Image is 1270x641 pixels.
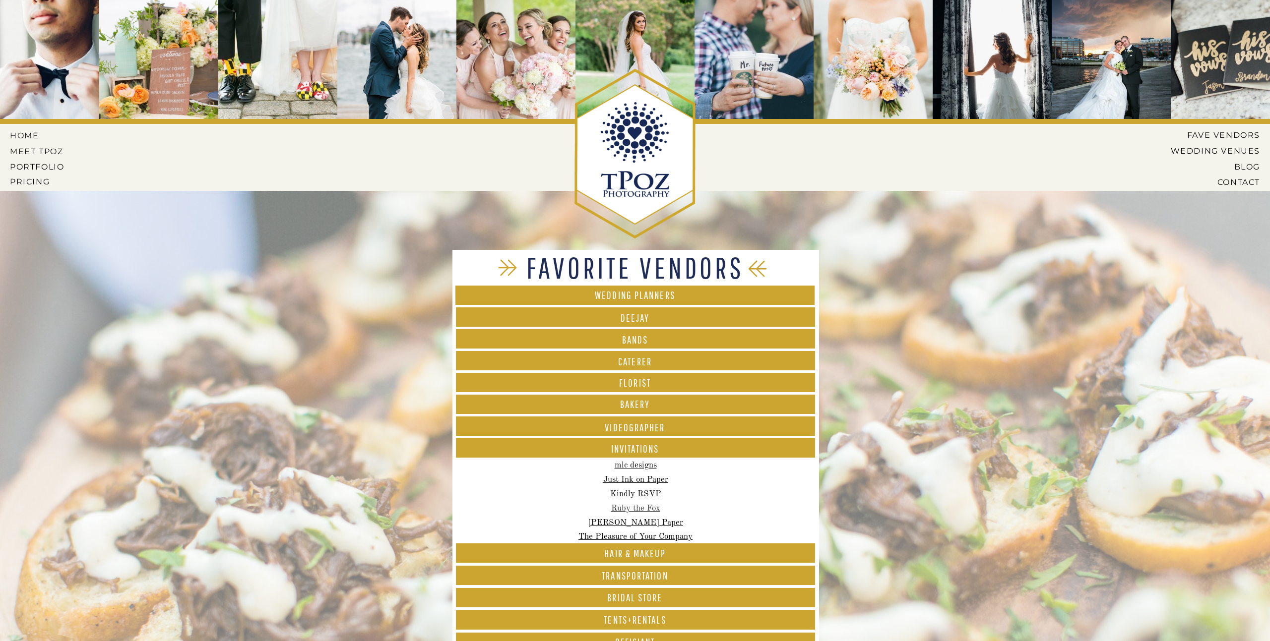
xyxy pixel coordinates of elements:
font: BANDS [622,334,648,346]
a: FLORIST [455,378,815,391]
font: Bridal Store [607,591,662,603]
font: Invitations [611,443,659,455]
a: BANDS [455,335,815,347]
a: Fave Vendors [1179,130,1260,139]
font: Videographer [605,421,665,433]
font: Wedding Planners [595,289,675,301]
a: BLOG [1163,162,1260,171]
a: Pricing [10,177,66,186]
font: Hair & Makeup [604,547,665,559]
a: Wedding Venues [1155,146,1260,155]
font: Transportation [602,570,668,582]
a: Ruby the Fox [611,504,660,513]
a: Just Ink on Paper [603,475,668,484]
font: Bakery [620,398,650,410]
a: CATERER [455,356,815,369]
font: FLORIST [619,377,651,389]
a: Transportation [455,571,815,583]
a: PORTFOLIO [10,162,66,171]
a: Bakery [455,399,815,412]
a: Wedding Planners [455,290,815,302]
font: CATERER [618,355,652,367]
a: HOME [10,131,55,140]
a: mlc designs [615,461,657,469]
a: Bridal Store [455,592,815,604]
a: Kindly RSVP [610,490,661,498]
a: The Pleasure of Your Company [578,532,693,541]
a: Invitations [455,444,815,458]
a: [PERSON_NAME] Paper [588,519,683,527]
a: MEET tPoz [10,147,64,156]
a: Hair & Makeup [455,548,815,561]
a: Deejay [455,313,815,325]
a: Videographer [455,422,815,433]
a: CONTACT [1182,177,1260,186]
font: Deejay [621,312,650,324]
a: Tents+rentals [455,615,815,629]
h1: Favorite Vendors [496,253,774,282]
